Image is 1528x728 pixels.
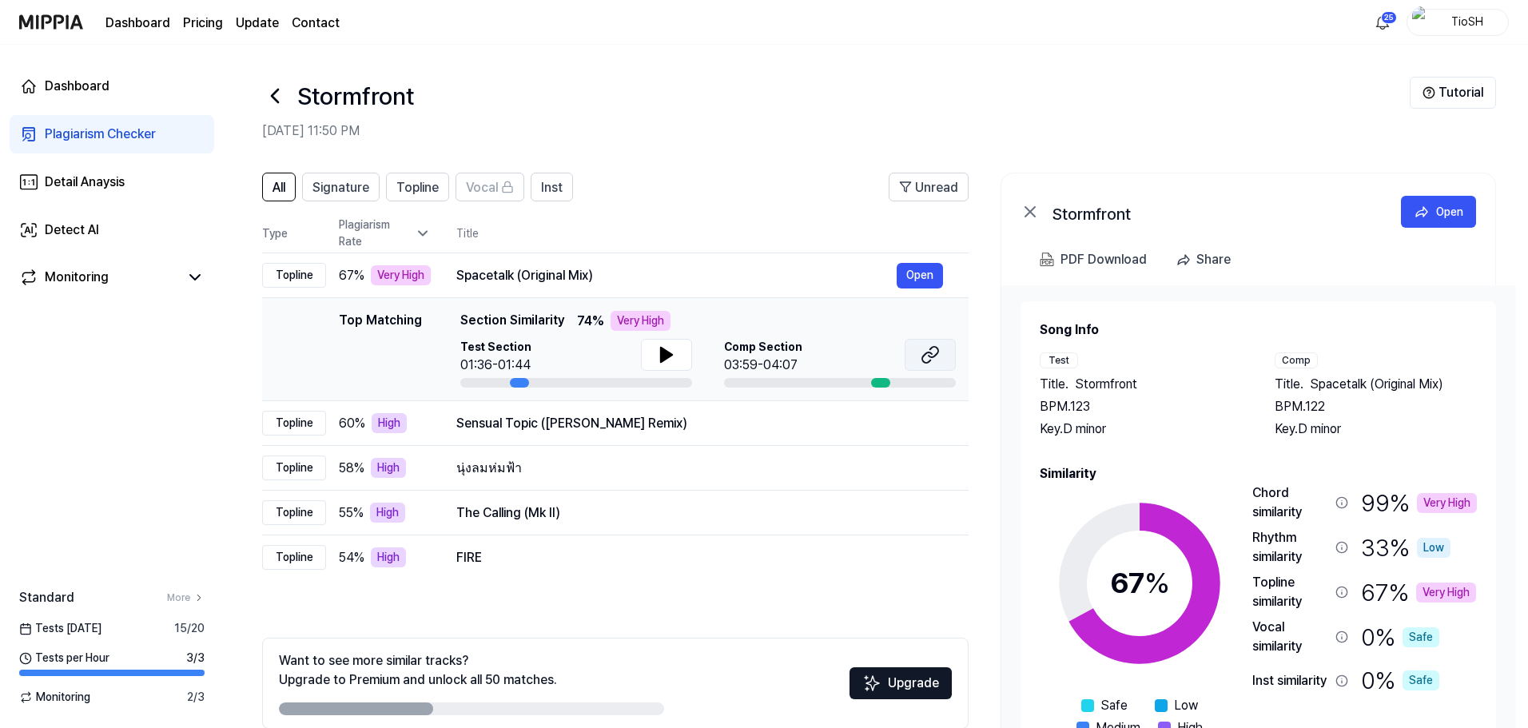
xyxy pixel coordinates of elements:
[262,545,326,570] div: Topline
[1040,420,1243,439] div: Key. D minor
[1040,253,1054,267] img: PDF Download
[460,311,564,331] span: Section Similarity
[105,14,170,33] a: Dashboard
[1436,13,1498,30] div: TioSH
[456,266,897,285] div: Spacetalk (Original Mix)
[1252,483,1329,522] div: Chord similarity
[1040,397,1243,416] div: BPM. 123
[460,356,531,375] div: 01:36-01:44
[611,311,670,331] div: Very High
[1040,320,1477,340] h2: Song Info
[915,178,958,197] span: Unread
[456,414,943,433] div: Sensual Topic ([PERSON_NAME] Remix)
[1403,670,1439,690] div: Safe
[45,125,156,144] div: Plagiarism Checker
[273,178,285,197] span: All
[186,650,205,666] span: 3 / 3
[10,67,214,105] a: Dashboard
[339,217,431,250] div: Plagiarism Rate
[466,178,498,197] span: Vocal
[1361,662,1439,698] div: 0 %
[262,411,326,436] div: Topline
[1052,202,1372,221] div: Stormfront
[531,173,573,201] button: Inst
[456,173,524,201] button: Vocal
[1100,696,1128,715] span: Safe
[262,455,326,480] div: Topline
[1417,493,1477,513] div: Very High
[167,591,205,605] a: More
[1361,618,1439,656] div: 0 %
[386,173,449,201] button: Topline
[1169,244,1243,276] button: Share
[889,173,969,201] button: Unread
[45,268,109,287] div: Monitoring
[372,413,407,433] div: High
[1060,249,1147,270] div: PDF Download
[292,14,340,33] a: Contact
[1252,528,1329,567] div: Rhythm similarity
[183,14,223,33] button: Pricing
[339,503,364,523] span: 55 %
[1275,352,1318,368] div: Comp
[1417,538,1450,558] div: Low
[456,459,943,478] div: นุ่งลมห่มฟ้า
[1373,13,1392,32] img: 알림
[1174,696,1198,715] span: Low
[174,620,205,637] span: 15 / 20
[396,178,439,197] span: Topline
[1407,9,1509,36] button: profileTioSH
[45,221,99,240] div: Detect AI
[371,265,431,285] div: Very High
[1040,352,1078,368] div: Test
[297,78,414,114] h1: Stormfront
[577,312,604,331] span: 74 %
[19,689,90,706] span: Monitoring
[45,173,125,192] div: Detail Anaysis
[262,263,326,288] div: Topline
[1370,10,1395,35] button: 알림25
[1412,6,1431,38] img: profile
[456,214,969,253] th: Title
[10,115,214,153] a: Plagiarism Checker
[1401,196,1476,228] a: Open
[1361,528,1450,567] div: 33 %
[10,211,214,249] a: Detect AI
[1423,86,1435,99] img: Help
[1144,566,1170,600] span: %
[1252,618,1329,656] div: Vocal similarity
[1275,397,1478,416] div: BPM. 122
[339,414,365,433] span: 60 %
[312,178,369,197] span: Signature
[370,503,405,523] div: High
[1196,249,1231,270] div: Share
[1040,375,1068,394] span: Title .
[279,651,557,690] div: Want to see more similar tracks? Upgrade to Premium and unlock all 50 matches.
[19,588,74,607] span: Standard
[1075,375,1137,394] span: Stormfront
[1040,464,1477,483] h2: Similarity
[187,689,205,706] span: 2 / 3
[339,548,364,567] span: 54 %
[456,503,943,523] div: The Calling (Mk II)
[897,263,943,288] button: Open
[1037,244,1150,276] button: PDF Download
[19,268,179,287] a: Monitoring
[1403,627,1439,647] div: Safe
[862,674,881,693] img: Sparkles
[1361,573,1476,611] div: 67 %
[339,266,364,285] span: 67 %
[850,667,952,699] button: Upgrade
[1381,11,1397,24] div: 25
[339,459,364,478] span: 58 %
[262,121,1410,141] h2: [DATE] 11:50 PM
[262,500,326,525] div: Topline
[1410,77,1496,109] button: Tutorial
[1252,671,1329,690] div: Inst similarity
[19,650,109,666] span: Tests per Hour
[339,311,422,388] div: Top Matching
[10,163,214,201] a: Detail Anaysis
[541,178,563,197] span: Inst
[1252,573,1329,611] div: Topline similarity
[724,356,802,375] div: 03:59-04:07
